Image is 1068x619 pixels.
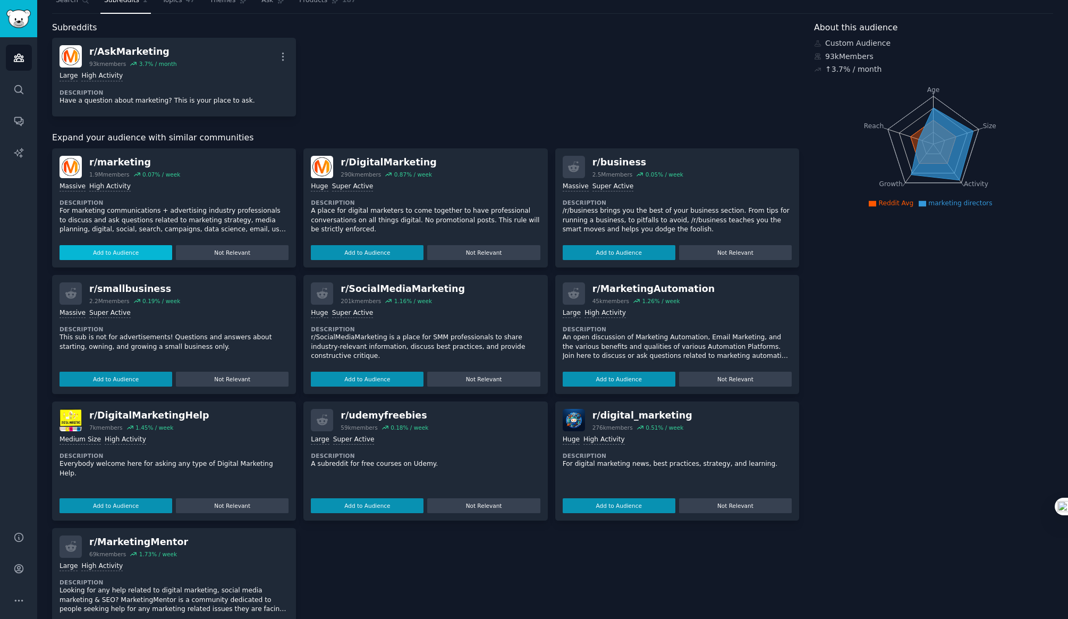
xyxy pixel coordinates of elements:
div: Custom Audience [814,38,1053,49]
p: For digital marketing news, best practices, strategy, and learning. [563,459,792,469]
p: Have a question about marketing? This is your place to ask. [60,96,289,106]
p: A subreddit for free courses on Udemy. [311,459,540,469]
div: 7k members [89,424,123,431]
img: GummySearch logo [6,10,31,28]
div: 1.9M members [89,171,130,178]
div: High Activity [105,435,146,445]
img: DigitalMarketing [311,156,333,178]
button: Not Relevant [176,372,289,387]
button: Add to Audience [311,372,423,387]
button: Add to Audience [311,245,423,260]
div: 1.16 % / week [394,297,432,305]
div: 276k members [592,424,633,431]
div: 0.87 % / week [394,171,432,178]
span: marketing directors [928,199,992,207]
span: Subreddits [52,21,97,35]
div: Super Active [332,308,374,319]
dt: Description [563,325,792,333]
tspan: Size [983,122,996,129]
div: 93k Members [814,51,1053,62]
tspan: Activity [964,180,988,188]
div: 2.5M members [592,171,633,178]
tspan: Age [927,86,940,94]
div: Large [60,71,78,81]
div: r/ marketing [89,156,180,169]
div: Super Active [592,182,634,192]
div: r/ udemyfreebies [341,409,428,422]
div: 0.07 % / week [142,171,180,178]
button: Not Relevant [176,498,289,513]
div: r/ MarketingMentor [89,536,188,549]
div: 1.45 % / week [135,424,173,431]
p: An open discussion of Marketing Automation, Email Marketing, and the various benefits and qualiti... [563,333,792,361]
div: Super Active [333,435,375,445]
img: digital_marketing [563,409,585,431]
div: High Activity [89,182,131,192]
div: r/ digital_marketing [592,409,692,422]
div: 290k members [341,171,381,178]
img: AskMarketing [60,45,82,68]
img: DigitalMarketingHelp [60,409,82,431]
div: Large [563,308,581,319]
button: Add to Audience [563,372,675,387]
p: For marketing communications + advertising industry professionals to discuss and ask questions re... [60,206,289,235]
div: Huge [311,182,328,192]
div: High Activity [583,435,625,445]
div: r/ smallbusiness [89,282,180,296]
dt: Description [311,452,540,459]
button: Not Relevant [176,245,289,260]
dt: Description [60,89,289,96]
img: marketing [60,156,82,178]
div: 1.73 % / week [139,550,177,558]
p: A place for digital marketers to come together to have professional conversations on all things d... [311,206,540,235]
div: High Activity [81,71,123,81]
div: 0.05 % / week [646,171,683,178]
tspan: Growth [879,180,903,188]
div: Massive [60,308,86,319]
span: Expand your audience with similar communities [52,131,253,145]
button: Add to Audience [563,498,675,513]
div: Large [311,435,329,445]
p: r/SocialMediaMarketing is a place for SMM professionals to share industry-relevant information, d... [311,333,540,361]
dt: Description [311,325,540,333]
dt: Description [60,579,289,586]
dt: Description [60,325,289,333]
p: /r/business brings you the best of your business section. From tips for running a business, to pi... [563,206,792,235]
span: Reddit Avg [878,199,913,207]
button: Not Relevant [427,245,540,260]
p: This sub is not for advertisements! Questions and answers about starting, owning, and growing a s... [60,333,289,352]
div: 201k members [341,297,381,305]
span: About this audience [814,21,897,35]
div: 0.51 % / week [646,424,683,431]
div: ↑ 3.7 % / month [825,64,881,75]
tspan: Reach [864,122,884,129]
button: Not Relevant [427,372,540,387]
dt: Description [311,199,540,206]
div: Massive [60,182,86,192]
div: 0.18 % / week [391,424,428,431]
button: Not Relevant [679,245,792,260]
dt: Description [563,452,792,459]
div: 69k members [89,550,126,558]
button: Add to Audience [60,498,172,513]
button: Add to Audience [60,245,172,260]
div: 1.26 % / week [642,297,680,305]
div: r/ DigitalMarketing [341,156,437,169]
div: r/ business [592,156,683,169]
div: Massive [563,182,589,192]
div: 59k members [341,424,377,431]
div: r/ MarketingAutomation [592,282,715,296]
p: Everybody welcome here for asking any type of Digital Marketing Help. [60,459,289,478]
button: Add to Audience [311,498,423,513]
button: Add to Audience [60,372,172,387]
div: 93k members [89,60,126,68]
div: Large [60,562,78,572]
button: Not Relevant [679,372,792,387]
div: 2.2M members [89,297,130,305]
div: Medium Size [60,435,101,445]
dt: Description [60,452,289,459]
div: Huge [311,308,328,319]
button: Not Relevant [679,498,792,513]
div: High Activity [81,562,123,572]
div: 3.7 % / month [139,60,177,68]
